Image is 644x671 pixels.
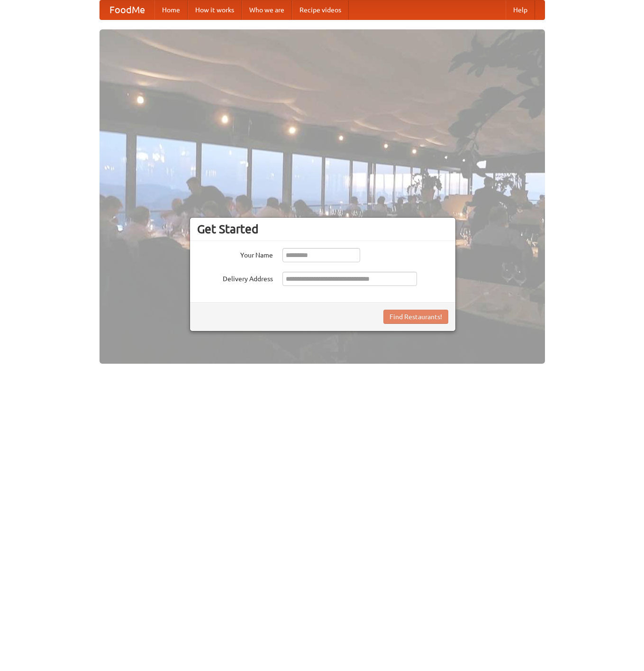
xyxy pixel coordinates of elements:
[100,0,154,19] a: FoodMe
[506,0,535,19] a: Help
[383,310,448,324] button: Find Restaurants!
[292,0,349,19] a: Recipe videos
[242,0,292,19] a: Who we are
[188,0,242,19] a: How it works
[197,272,273,284] label: Delivery Address
[197,222,448,236] h3: Get Started
[154,0,188,19] a: Home
[197,248,273,260] label: Your Name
